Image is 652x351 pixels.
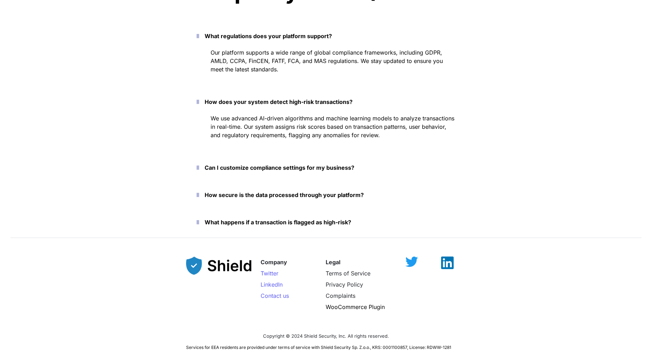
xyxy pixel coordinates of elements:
[186,47,466,85] div: What regulations does your platform support?
[205,219,351,226] strong: What happens if a transaction is flagged as high-risk?
[186,91,466,113] button: How does your system detect high-risk transactions?
[211,115,456,139] span: We use advanced AI-driven algorithms and machine learning models to analyze transactions in real-...
[186,211,466,233] button: What happens if a transaction is flagged as high-risk?
[261,259,287,266] strong: Company
[186,345,451,350] span: Services for EEA residents are provided under terms of service with Shield Security Sp. Z.o.o., K...
[326,303,385,310] a: WooCommerce Plugin
[186,184,466,206] button: How secure is the data processed through your platform?
[186,25,466,47] button: What regulations does your platform support?
[326,259,340,266] strong: Legal
[205,164,354,171] strong: Can I customize compliance settings for my business?
[261,281,283,288] a: LinkedIn
[205,98,353,105] strong: How does your system detect high-risk transactions?
[211,49,445,73] span: Our platform supports a wide range of global compliance frameworks, including GDPR, AMLD, CCPA, F...
[326,292,355,299] a: Complaints
[263,333,389,339] span: Copyright © 2024 Shield Security, Inc. All rights reserved.
[326,281,363,288] a: Privacy Policy
[186,157,466,178] button: Can I customize compliance settings for my business?
[326,270,370,277] a: Terms of Service
[205,191,364,198] strong: How secure is the data processed through your platform?
[205,33,332,40] strong: What regulations does your platform support?
[261,270,278,277] a: Twitter
[186,113,466,151] div: How does your system detect high-risk transactions?
[261,292,289,299] a: Contact us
